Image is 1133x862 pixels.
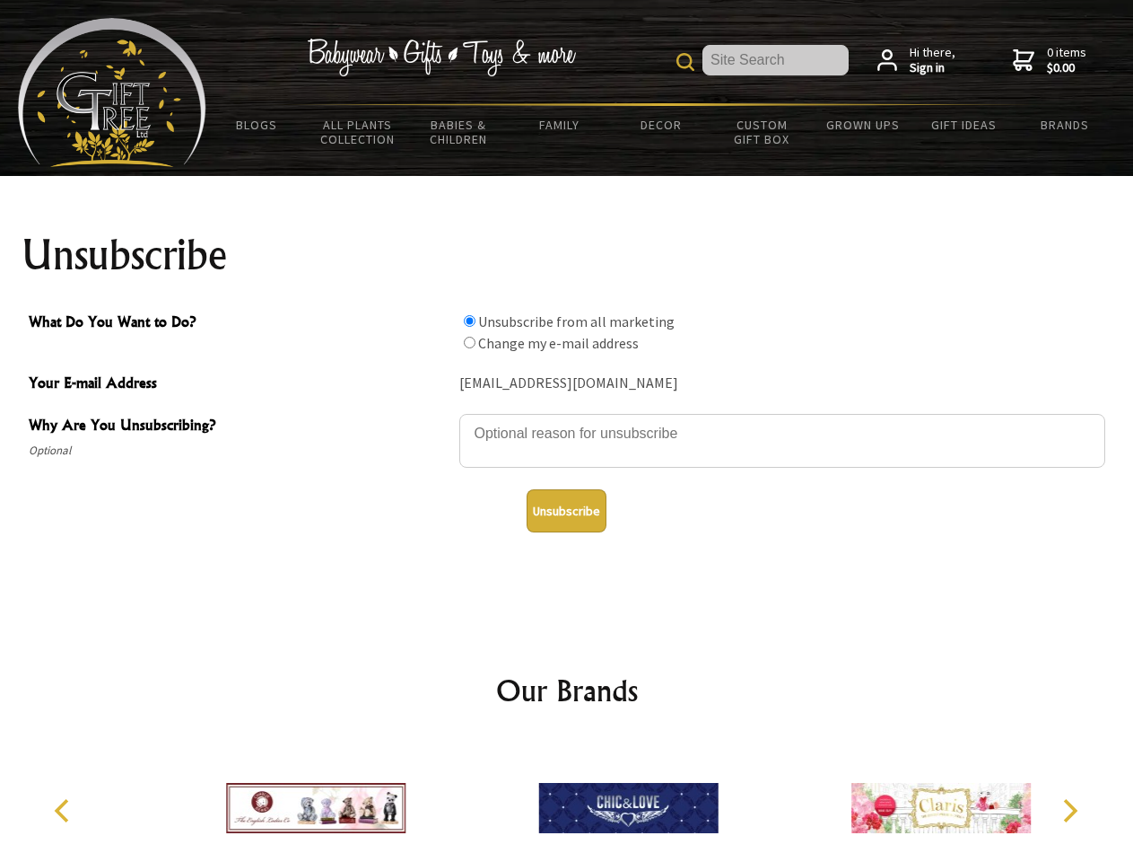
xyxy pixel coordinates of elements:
a: Brands [1015,106,1116,144]
a: BLOGS [206,106,308,144]
a: 0 items$0.00 [1013,45,1086,76]
strong: $0.00 [1047,60,1086,76]
a: Grown Ups [812,106,913,144]
button: Next [1050,791,1089,831]
button: Unsubscribe [527,489,606,532]
img: Babywear - Gifts - Toys & more [307,39,576,76]
div: [EMAIL_ADDRESS][DOMAIN_NAME] [459,370,1105,398]
a: Family [510,106,611,144]
button: Previous [45,791,84,831]
span: Optional [29,440,450,462]
a: Decor [610,106,711,144]
label: Unsubscribe from all marketing [478,312,675,330]
input: What Do You Want to Do? [464,337,475,348]
textarea: Why Are You Unsubscribing? [459,414,1105,468]
span: Hi there, [910,45,955,76]
a: Hi there,Sign in [877,45,955,76]
span: Why Are You Unsubscribing? [29,414,450,440]
input: Site Search [702,45,849,75]
strong: Sign in [910,60,955,76]
span: What Do You Want to Do? [29,311,450,337]
label: Change my e-mail address [478,334,639,352]
h2: Our Brands [36,669,1098,712]
a: Gift Ideas [913,106,1015,144]
img: product search [676,53,694,71]
span: Your E-mail Address [29,372,450,398]
h1: Unsubscribe [22,233,1112,277]
img: Babyware - Gifts - Toys and more... [18,18,206,167]
a: All Plants Collection [308,106,409,158]
input: What Do You Want to Do? [464,315,475,327]
span: 0 items [1047,44,1086,76]
a: Babies & Children [408,106,510,158]
a: Custom Gift Box [711,106,813,158]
